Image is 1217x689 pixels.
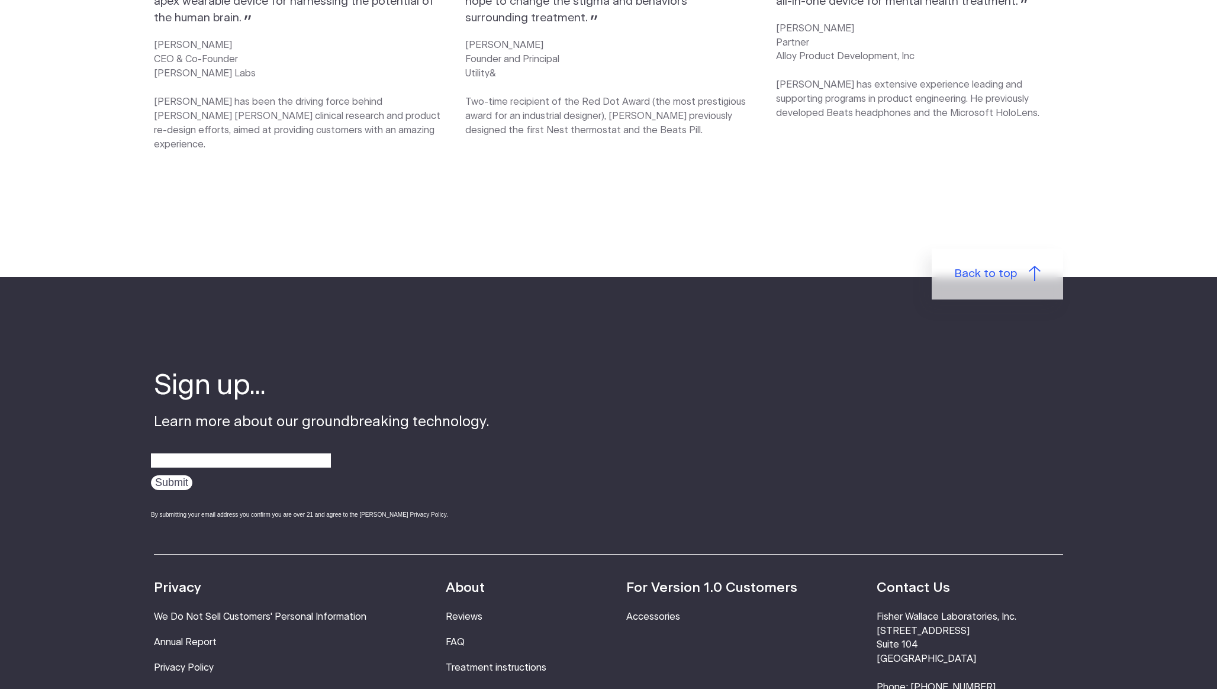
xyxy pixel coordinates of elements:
div: By submitting your email address you confirm you are over 21 and agree to the [PERSON_NAME] Priva... [151,510,490,519]
a: We Do Not Sell Customers' Personal Information [154,612,366,622]
input: Submit [151,475,192,490]
span: Back to top [954,266,1017,283]
a: Privacy Policy [154,663,214,672]
h4: Sign up... [154,368,490,405]
a: Reviews [446,612,482,622]
strong: About [446,581,485,595]
strong: For Version 1.0 Customers [626,581,797,595]
a: Annual Report [154,638,217,647]
p: [PERSON_NAME] Partner Alloy Product Development, Inc [PERSON_NAME] has extensive experience leadi... [776,22,1063,121]
a: Treatment instructions [446,663,546,672]
a: Back to top [932,249,1063,300]
a: FAQ [446,638,465,647]
strong: Contact Us [877,581,950,595]
a: Accessories [626,612,680,622]
p: [PERSON_NAME] Founder and Principal Utility& Two-time recipient of the Red Dot Award (the most pr... [465,38,752,137]
strong: Privacy [154,581,201,595]
div: Learn more about our groundbreaking technology. [154,368,490,530]
p: [PERSON_NAME] CEO & Co-Founder [PERSON_NAME] Labs [PERSON_NAME] has been the driving force behind... [154,38,441,152]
